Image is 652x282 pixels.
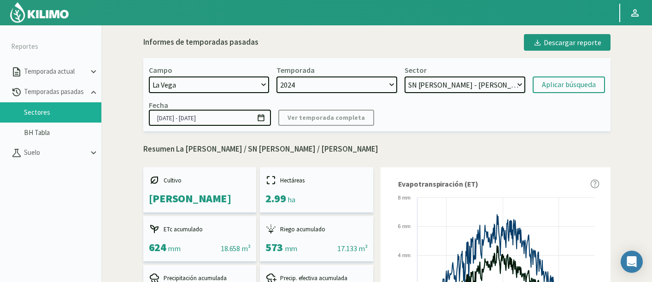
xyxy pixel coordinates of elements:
[149,191,231,206] span: [PERSON_NAME]
[143,36,258,48] div: Informes de temporadas pasadas
[143,143,611,155] p: Resumen La [PERSON_NAME] / SN [PERSON_NAME] / [PERSON_NAME]
[398,253,411,258] text: 4 mm
[621,251,643,273] div: Open Intercom Messenger
[265,175,368,186] div: Hectáreas
[143,167,257,212] kil-mini-card: report-summary-cards.CROP
[143,216,257,261] kil-mini-card: report-summary-cards.ACCUMULATED_ETC
[24,129,101,137] a: BH Tabla
[533,76,605,93] button: Aplicar búsqueda
[149,65,172,75] div: Campo
[288,195,295,204] span: ha
[149,100,168,110] div: Fecha
[398,195,411,200] text: 8 mm
[149,175,251,186] div: Cultivo
[24,108,101,117] a: Sectores
[337,243,367,254] div: 17.133 m³
[265,223,368,235] div: Riego acumulado
[149,223,251,235] div: ETc acumulado
[149,240,166,254] span: 624
[260,167,373,212] kil-mini-card: report-summary-cards.HECTARES
[405,65,427,75] div: Sector
[533,37,601,48] div: Descargar reporte
[221,243,251,254] div: 18.658 m³
[265,240,283,254] span: 573
[22,66,88,77] p: Temporada actual
[542,79,596,90] div: Aplicar búsqueda
[398,178,479,189] span: Evapotranspiración (ET)
[398,223,411,229] text: 6 mm
[9,1,70,23] img: Kilimo
[22,87,88,97] p: Temporadas pasadas
[524,34,611,51] button: Descargar reporte
[265,191,286,206] span: 2.99
[22,147,88,158] p: Suelo
[260,216,373,261] kil-mini-card: report-summary-cards.ACCUMULATED_IRRIGATION
[149,110,271,126] input: dd/mm/yyyy - dd/mm/yyyy
[168,244,180,253] span: mm
[276,65,315,75] div: Temporada
[285,244,297,253] span: mm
